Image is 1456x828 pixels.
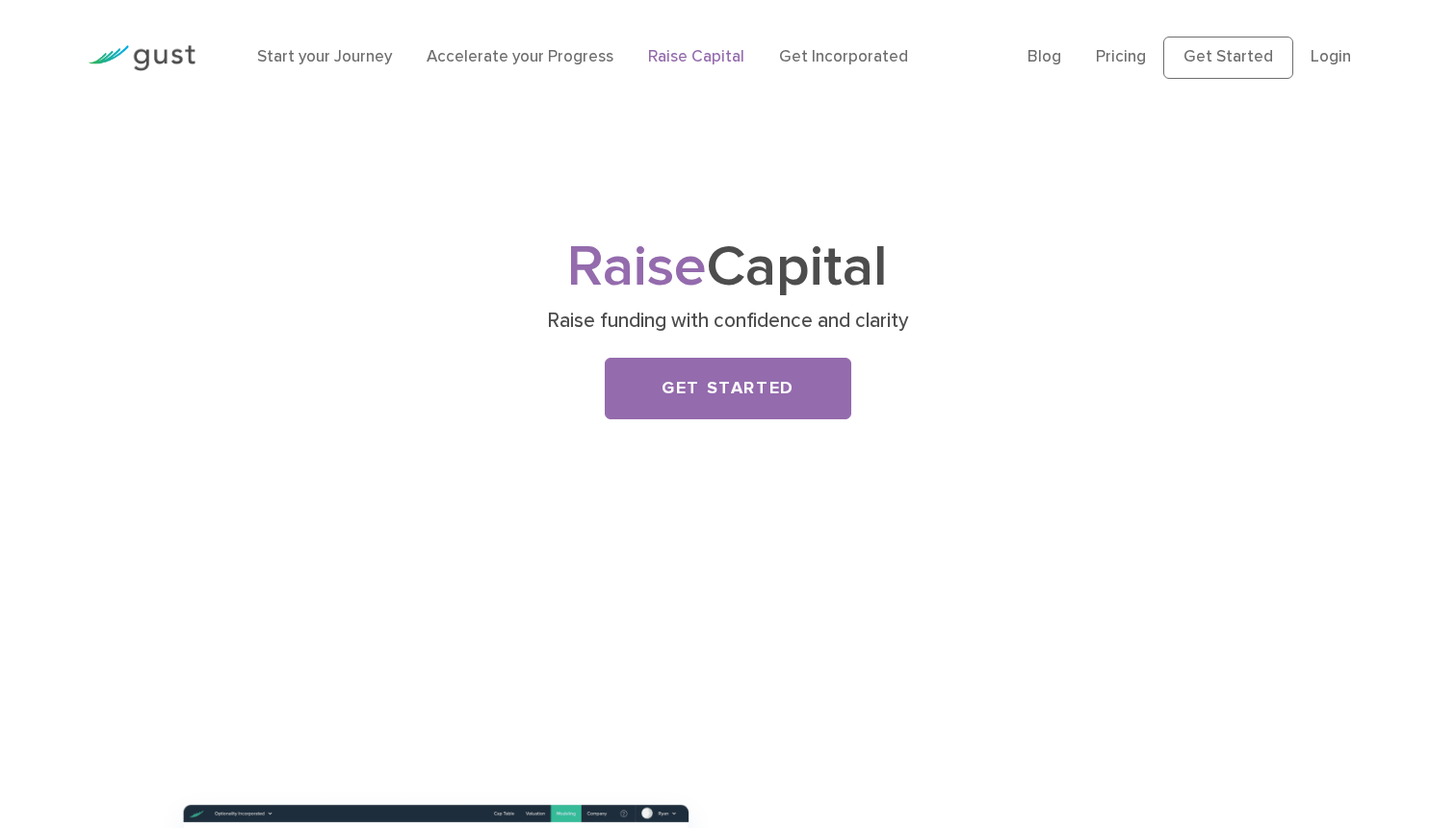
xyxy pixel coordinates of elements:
a: Accelerate your Progress [427,47,613,66]
img: Gust Logo [88,45,195,71]
a: Get Incorporated [779,47,908,66]
a: Start your Journey [257,47,392,66]
a: Get Started [1163,37,1293,79]
p: Raise funding with confidence and clarity [354,308,1101,335]
h1: Capital [348,241,1108,294]
a: Login [1311,47,1351,66]
a: Pricing [1096,47,1146,66]
a: Blog [1027,47,1061,66]
span: Raise [567,233,707,301]
a: Raise Capital [648,47,744,66]
a: Get Started [605,358,851,419]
